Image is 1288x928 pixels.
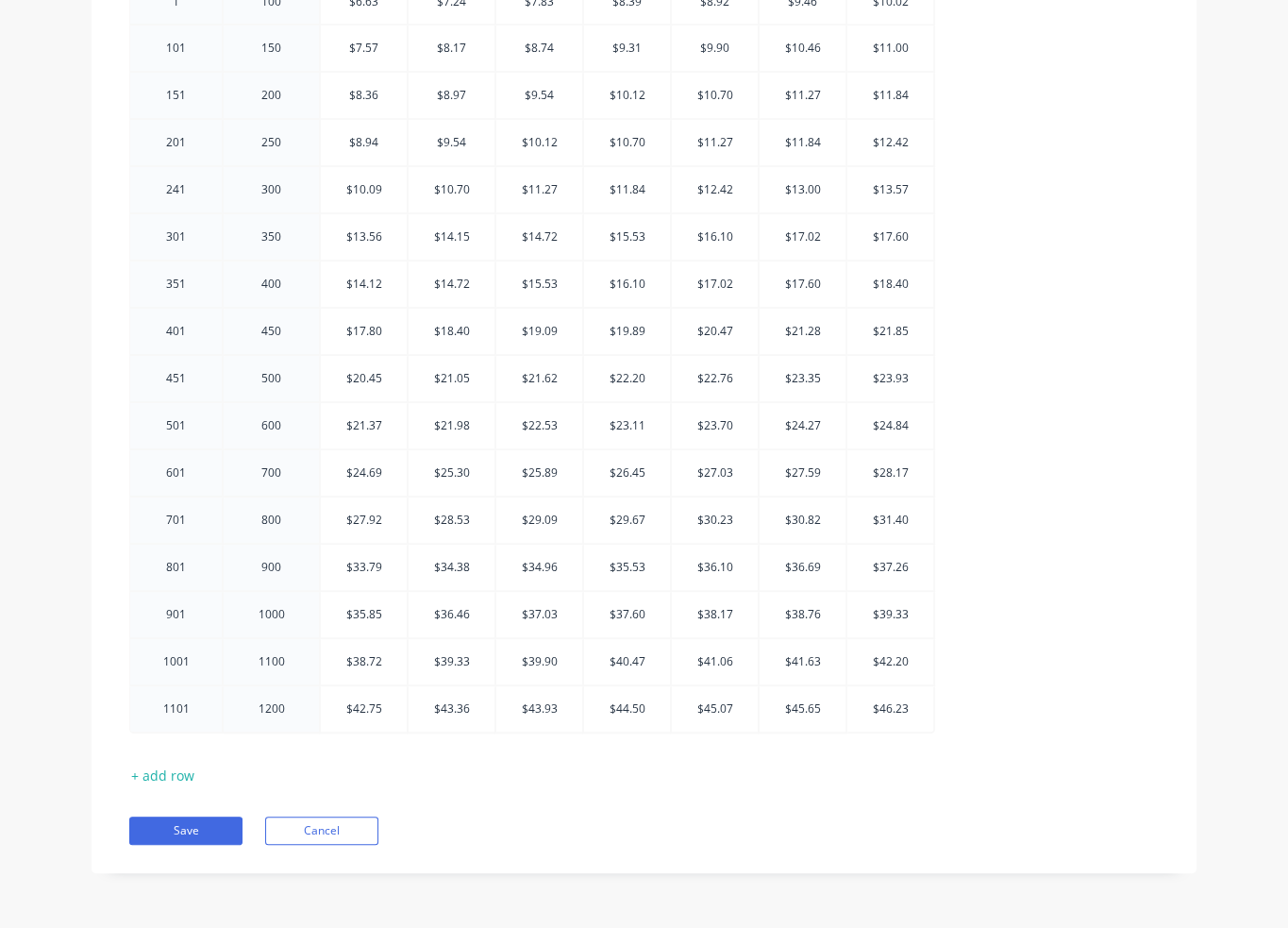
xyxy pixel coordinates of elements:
tr: 701800$27.92$28.53$29.09$29.67$30.23$30.82$31.40 [129,498,935,545]
tr: 451500$20.45$21.05$21.62$22.20$22.76$23.35$23.93 [129,356,935,403]
tr: 601700$24.69$25.30$25.89$26.45$27.03$27.59$28.17 [129,450,935,498]
tr: 501600$21.37$21.98$22.53$23.11$23.70$24.27$24.84 [129,403,935,450]
button: + add row [122,762,205,787]
tr: 801900$33.79$34.38$34.96$35.53$36.10$36.69$37.26 [129,545,935,592]
tr: 11011200$42.75$43.36$43.93$44.50$45.07$45.65$46.23 [129,686,935,734]
tr: 10011100$38.72$39.33$39.90$40.47$41.06$41.63$42.20 [129,639,935,686]
button: Save [129,817,243,845]
tr: 201250$8.94$9.54$10.12$10.70$11.27$11.84$12.42 [129,120,935,167]
tr: 301350$13.56$14.15$14.72$15.53$16.10$17.02$17.60 [129,214,935,262]
tr: 151200$8.36$8.97$9.54$10.12$10.70$11.27$11.84 [129,73,935,120]
tr: 241300$10.09$10.70$11.27$11.84$12.42$13.00$13.57 [129,167,935,214]
tr: 101150$7.57$8.17$8.74$9.31$9.90$10.46$11.00 [129,25,935,73]
tr: 351400$14.12$14.72$15.53$16.10$17.02$17.60$18.40 [129,262,935,309]
tr: 401450$17.80$18.40$19.09$19.89$20.47$21.28$21.85 [129,309,935,356]
button: Cancel [265,817,378,845]
tr: 9011000$35.85$36.46$37.03$37.60$38.17$38.76$39.33 [129,592,935,639]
